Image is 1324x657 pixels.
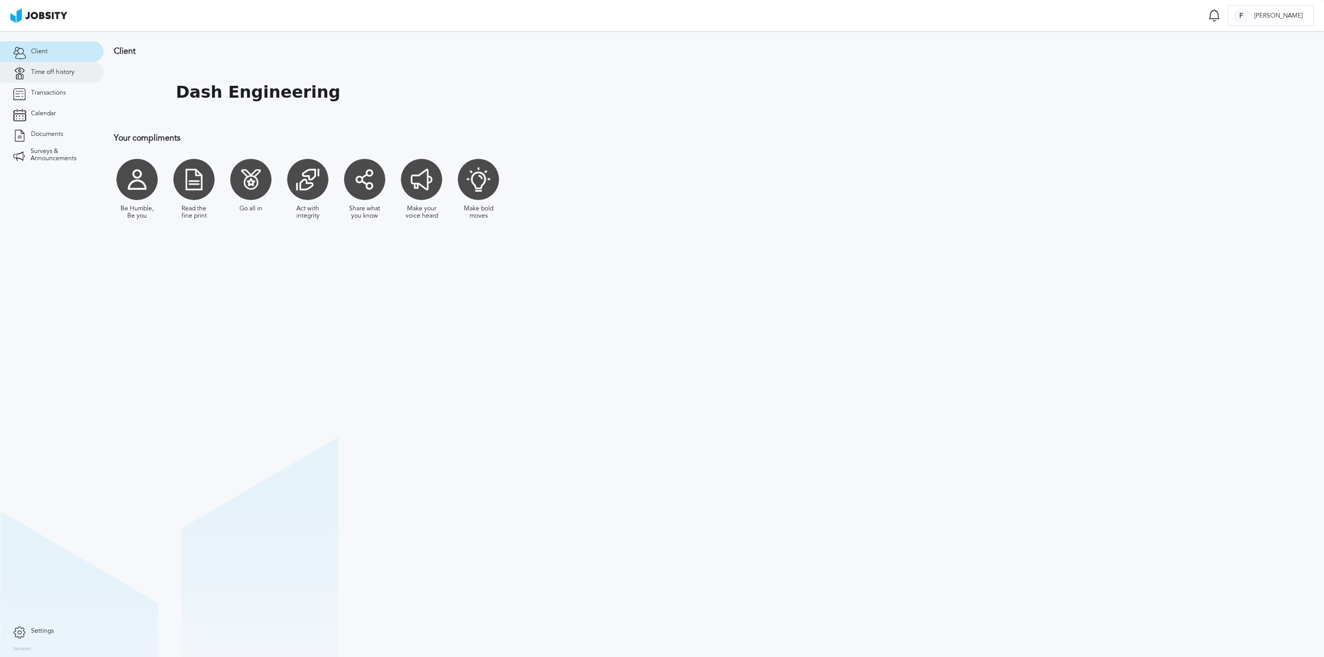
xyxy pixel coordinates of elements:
[31,131,63,138] span: Documents
[176,83,340,102] h1: Dash Engineering
[114,133,675,143] h3: Your compliments
[347,205,383,220] div: Share what you know
[114,47,675,56] h3: Client
[1228,5,1314,26] button: F[PERSON_NAME]
[1249,12,1308,20] span: [PERSON_NAME]
[290,205,326,220] div: Act with integrity
[31,110,56,117] span: Calendar
[403,205,440,220] div: Make your voice heard
[119,205,155,220] div: Be Humble, Be you
[176,205,212,220] div: Read the fine print
[31,48,48,55] span: Client
[31,148,91,162] span: Surveys & Announcements
[10,8,67,23] img: ab4bad089aa723f57921c736e9817d99.png
[1233,8,1249,24] div: F
[239,205,262,212] div: Go all in
[31,89,66,97] span: Transactions
[31,628,54,635] span: Settings
[31,69,74,76] span: Time off history
[13,646,32,652] label: Version:
[460,205,496,220] div: Make bold moves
